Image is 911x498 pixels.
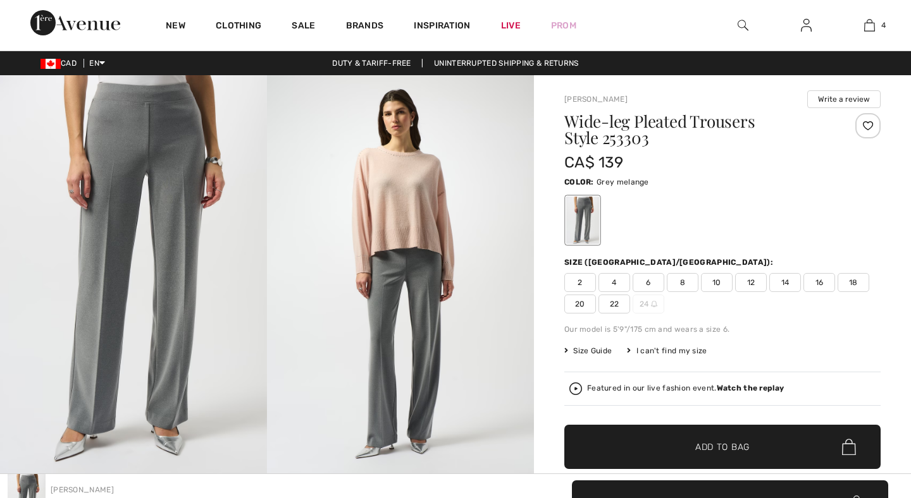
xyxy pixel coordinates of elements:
img: My Bag [864,18,875,33]
span: Grey melange [597,178,649,186]
span: 10 [701,273,733,292]
span: 6 [633,273,664,292]
span: 8 [667,273,698,292]
span: Color: [564,178,594,186]
span: 12 [735,273,767,292]
span: Size Guide [564,345,612,356]
a: 4 [838,18,900,33]
img: ring-m.svg [651,301,657,307]
strong: Watch the replay [717,384,784,392]
div: I can't find my size [627,345,707,356]
button: Write a review [807,90,881,108]
img: Bag.svg [842,439,856,455]
button: Add to Bag [564,425,881,469]
div: Featured in our live fashion event. [587,384,784,392]
span: 18 [838,273,869,292]
a: Sale [292,20,315,33]
span: EN [89,59,105,68]
div: Size ([GEOGRAPHIC_DATA]/[GEOGRAPHIC_DATA]): [564,257,776,268]
span: 20 [564,295,596,313]
a: Clothing [216,20,261,33]
img: My Info [801,18,812,33]
span: 4 [881,20,886,31]
h1: Wide-leg Pleated Trousers Style 253303 [564,113,828,146]
span: 4 [598,273,630,292]
a: New [166,20,185,33]
span: CAD [40,59,82,68]
span: Inspiration [414,20,470,33]
div: Our model is 5'9"/175 cm and wears a size 6. [564,324,881,335]
div: Grey melange [566,197,599,244]
img: search the website [738,18,748,33]
span: Add to Bag [695,440,750,454]
a: Sign In [791,18,822,33]
a: Prom [551,19,576,32]
span: CA$ 139 [564,154,623,171]
span: 16 [803,273,835,292]
a: Brands [346,20,384,33]
img: 1ère Avenue [30,10,120,35]
img: Canadian Dollar [40,59,61,69]
a: [PERSON_NAME] [564,95,628,104]
a: [PERSON_NAME] [51,485,114,494]
span: 14 [769,273,801,292]
span: 24 [633,295,664,313]
img: Wide-Leg Pleated Trousers Style 253303. 2 [267,75,534,475]
span: 2 [564,273,596,292]
span: 22 [598,295,630,313]
a: Live [501,19,521,32]
img: Watch the replay [569,382,582,395]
